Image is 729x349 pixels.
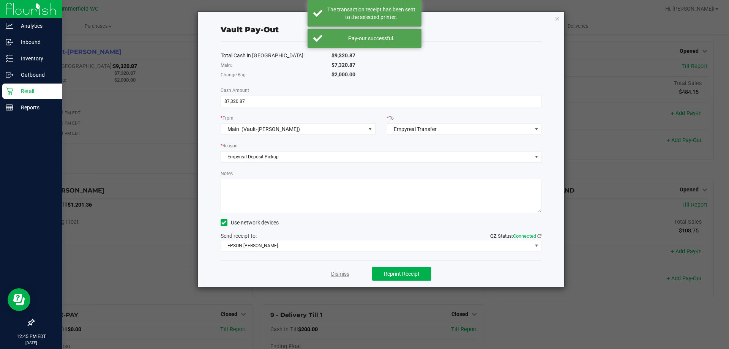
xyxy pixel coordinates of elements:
div: The transaction receipt has been sent to the selected printer. [327,6,416,21]
span: $9,320.87 [331,52,355,58]
p: Outbound [13,70,59,79]
inline-svg: Reports [6,104,13,111]
span: EPSON-[PERSON_NAME] [221,240,532,251]
p: [DATE] [3,340,59,346]
span: Send receipt to: [221,233,257,239]
p: Reports [13,103,59,112]
span: Empyreal Transfer [394,126,437,132]
p: 12:45 PM EDT [3,333,59,340]
div: Vault Pay-Out [221,24,279,35]
span: Main [227,126,239,132]
span: Main: [221,63,232,68]
span: $2,000.00 [331,71,355,77]
p: Inbound [13,38,59,47]
inline-svg: Retail [6,87,13,95]
a: Dismiss [331,270,349,278]
span: Total Cash in [GEOGRAPHIC_DATA]: [221,52,305,58]
p: Retail [13,87,59,96]
inline-svg: Analytics [6,22,13,30]
label: From [221,115,234,122]
iframe: Resource center [8,288,30,311]
span: $7,320.87 [331,62,355,68]
span: Reprint Receipt [384,271,420,277]
span: Change Bag: [221,72,247,77]
span: QZ Status: [490,233,541,239]
p: Analytics [13,21,59,30]
span: (Vault-[PERSON_NAME]) [241,126,300,132]
button: Reprint Receipt [372,267,431,281]
inline-svg: Inventory [6,55,13,62]
span: Connected [513,233,536,239]
label: Use network devices [221,219,279,227]
label: Notes [221,170,233,177]
div: Pay-out successful. [327,35,416,42]
label: Reason [221,142,238,149]
label: To [387,115,394,122]
inline-svg: Inbound [6,38,13,46]
span: Empyreal Deposit Pickup [221,152,532,162]
p: Inventory [13,54,59,63]
span: Cash Amount [221,88,249,93]
inline-svg: Outbound [6,71,13,79]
